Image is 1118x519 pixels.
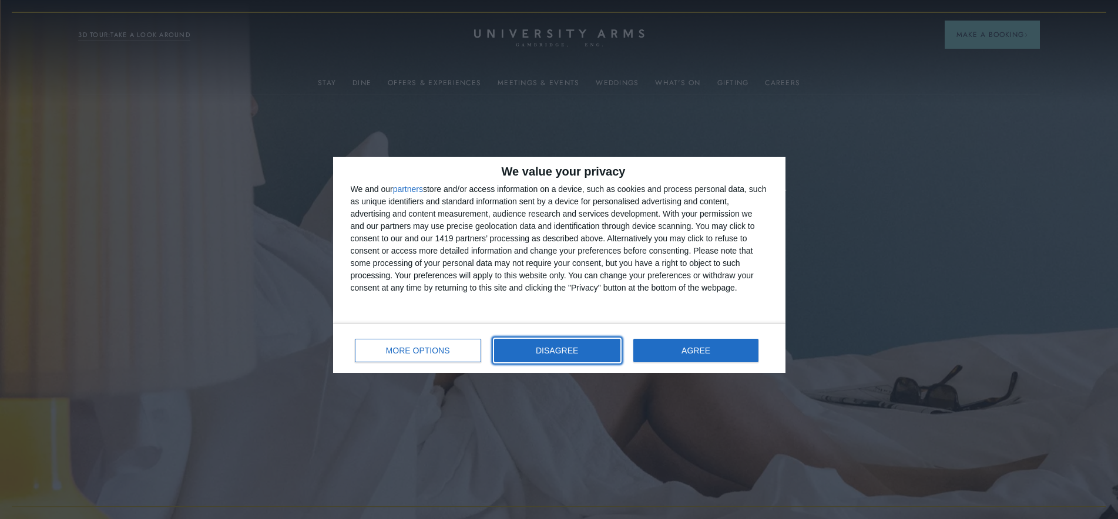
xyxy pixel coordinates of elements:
div: qc-cmp2-ui [333,157,785,373]
button: DISAGREE [494,339,620,362]
span: MORE OPTIONS [386,346,450,355]
button: AGREE [633,339,759,362]
span: AGREE [681,346,710,355]
button: MORE OPTIONS [355,339,481,362]
h2: We value your privacy [351,166,768,177]
div: We and our store and/or access information on a device, such as cookies and process personal data... [351,183,768,294]
button: partners [393,185,423,193]
span: DISAGREE [536,346,578,355]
